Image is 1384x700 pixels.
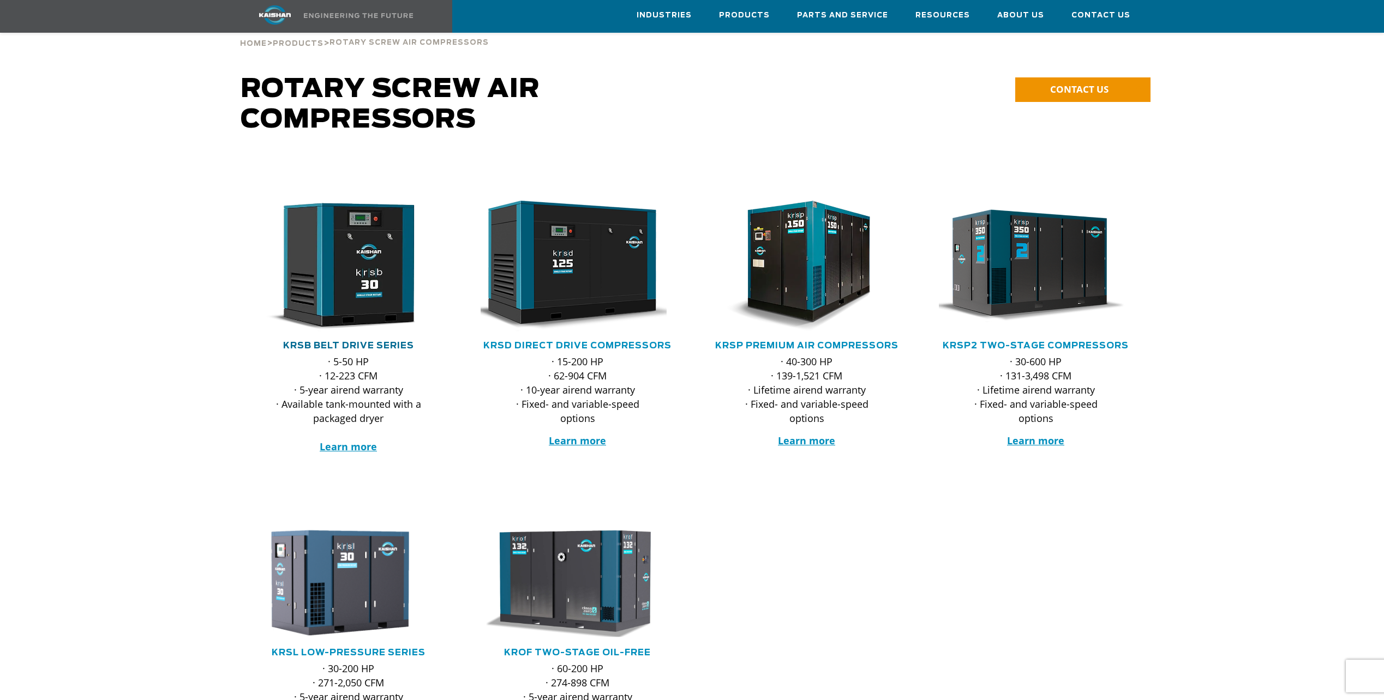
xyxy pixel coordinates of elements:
a: Learn more [1007,434,1064,447]
img: krsd125 [472,201,667,331]
a: KROF TWO-STAGE OIL-FREE [504,648,651,657]
a: KRSP2 Two-Stage Compressors [943,341,1129,350]
div: krof132 [481,527,675,638]
a: Learn more [778,434,835,447]
a: KRSB Belt Drive Series [283,341,414,350]
a: Products [719,1,770,30]
a: CONTACT US [1015,77,1151,102]
img: krof132 [472,527,667,638]
a: Learn more [549,434,606,447]
p: · 5-50 HP · 12-223 CFM · 5-year airend warranty · Available tank-mounted with a packaged dryer [273,354,424,454]
a: About Us [997,1,1044,30]
img: krsl30 [243,527,438,638]
span: CONTACT US [1050,83,1109,95]
a: Resources [915,1,970,30]
img: krsp350 [931,201,1125,331]
div: krsl30 [251,527,446,638]
a: Products [273,38,323,48]
a: Home [240,38,267,48]
img: krsb30 [243,201,438,331]
div: krsb30 [251,201,446,331]
span: Resources [915,9,970,22]
span: Products [719,9,770,22]
p: · 40-300 HP · 139-1,521 CFM · Lifetime airend warranty · Fixed- and variable-speed options [732,354,882,425]
a: KRSP Premium Air Compressors [715,341,898,350]
a: Learn more [320,440,377,453]
a: KRSD Direct Drive Compressors [483,341,672,350]
span: Home [240,40,267,47]
span: Products [273,40,323,47]
div: krsp350 [939,201,1133,331]
a: Industries [637,1,692,30]
p: · 30-600 HP · 131-3,498 CFM · Lifetime airend warranty · Fixed- and variable-speed options [961,354,1111,425]
span: Rotary Screw Air Compressors [241,76,540,133]
div: krsp150 [710,201,904,331]
span: Rotary Screw Air Compressors [329,39,489,46]
div: krsd125 [481,201,675,331]
img: Engineering the future [304,13,413,18]
a: KRSL Low-Pressure Series [272,648,426,657]
p: · 15-200 HP · 62-904 CFM · 10-year airend warranty · Fixed- and variable-speed options [502,354,653,425]
span: Industries [637,9,692,22]
img: krsp150 [702,201,896,331]
img: kaishan logo [234,5,316,25]
span: About Us [997,9,1044,22]
a: Contact Us [1071,1,1130,30]
span: Parts and Service [797,9,888,22]
span: Contact Us [1071,9,1130,22]
a: Parts and Service [797,1,888,30]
